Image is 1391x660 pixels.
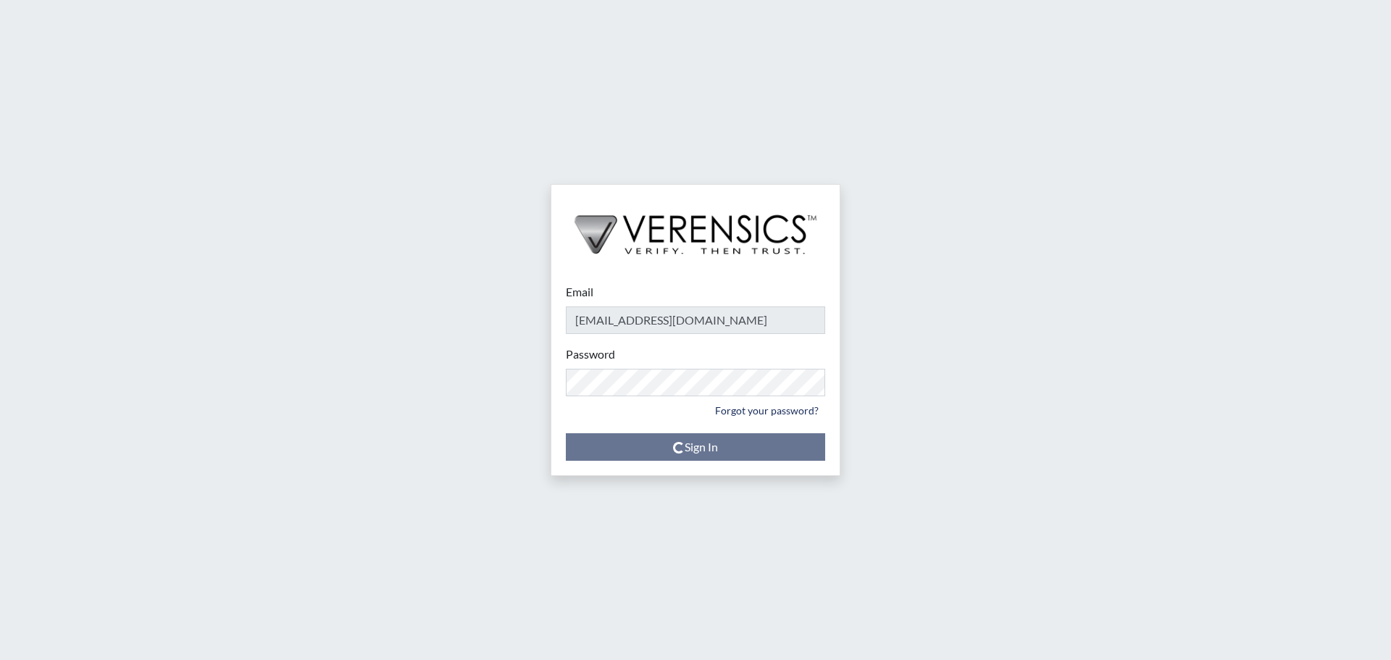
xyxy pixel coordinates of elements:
[566,346,615,363] label: Password
[566,433,825,461] button: Sign In
[566,283,593,301] label: Email
[551,185,840,269] img: logo-wide-black.2aad4157.png
[566,306,825,334] input: Email
[709,399,825,422] a: Forgot your password?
